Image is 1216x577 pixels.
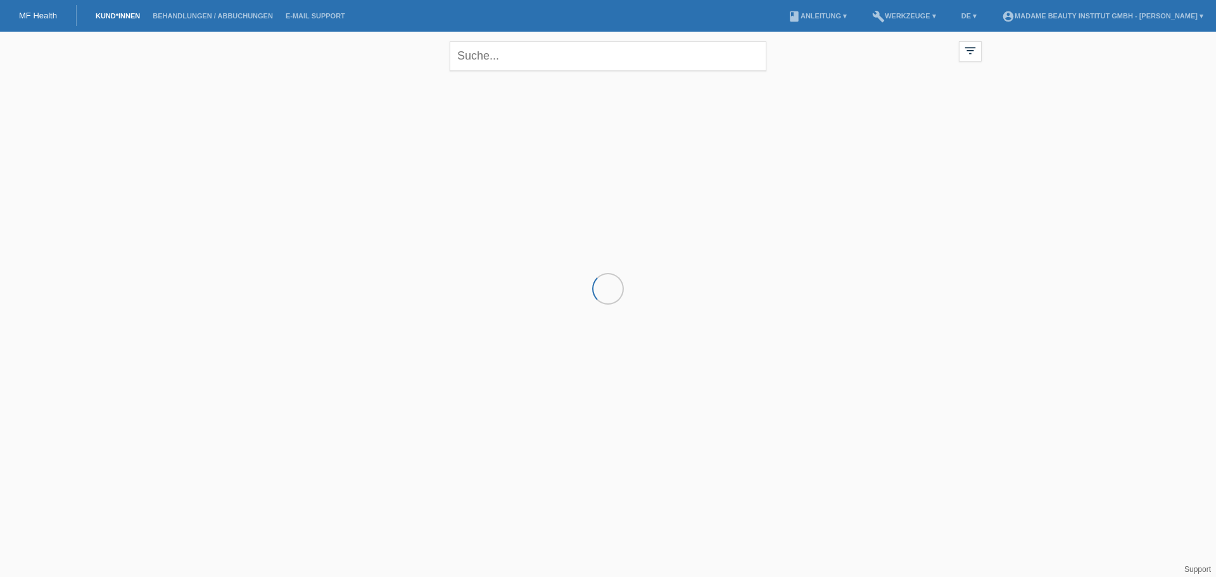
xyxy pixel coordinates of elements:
a: Behandlungen / Abbuchungen [146,12,279,20]
i: account_circle [1002,10,1015,23]
a: Support [1184,565,1211,574]
a: MF Health [19,11,57,20]
a: account_circleMadame Beauty Institut GmbH - [PERSON_NAME] ▾ [996,12,1210,20]
i: filter_list [963,44,977,58]
a: buildWerkzeuge ▾ [866,12,942,20]
i: book [788,10,801,23]
a: Kund*innen [89,12,146,20]
i: build [872,10,885,23]
a: DE ▾ [955,12,983,20]
a: bookAnleitung ▾ [782,12,853,20]
input: Suche... [450,41,766,71]
a: E-Mail Support [279,12,351,20]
